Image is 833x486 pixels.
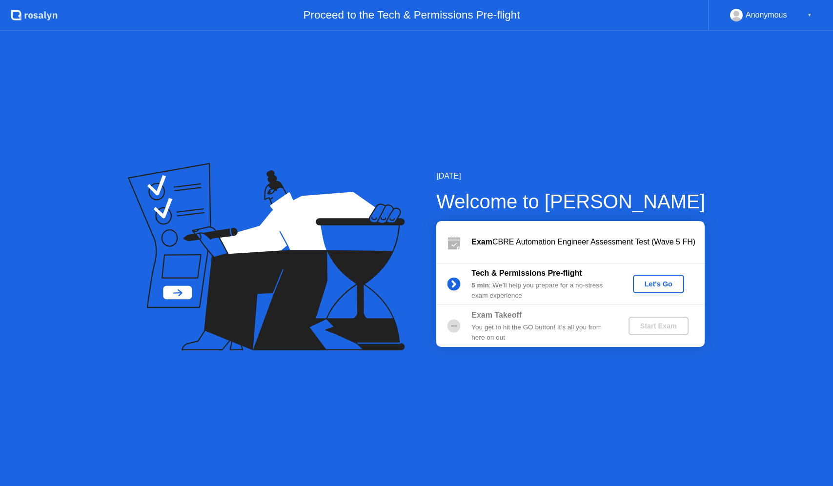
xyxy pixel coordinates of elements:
div: Welcome to [PERSON_NAME] [436,187,705,216]
div: [DATE] [436,170,705,182]
div: You get to hit the GO button! It’s all you from here on out [471,323,612,343]
div: ▼ [807,9,812,21]
b: Tech & Permissions Pre-flight [471,269,582,277]
div: Start Exam [632,322,685,330]
b: 5 min [471,282,489,289]
div: : We’ll help you prepare for a no-stress exam experience [471,281,612,301]
b: Exam Takeoff [471,311,522,319]
button: Let's Go [633,275,684,293]
div: CBRE Automation Engineer Assessment Test (Wave 5 FH) [471,236,705,248]
div: Let's Go [637,280,680,288]
div: Anonymous [746,9,787,21]
b: Exam [471,238,492,246]
button: Start Exam [629,317,689,335]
